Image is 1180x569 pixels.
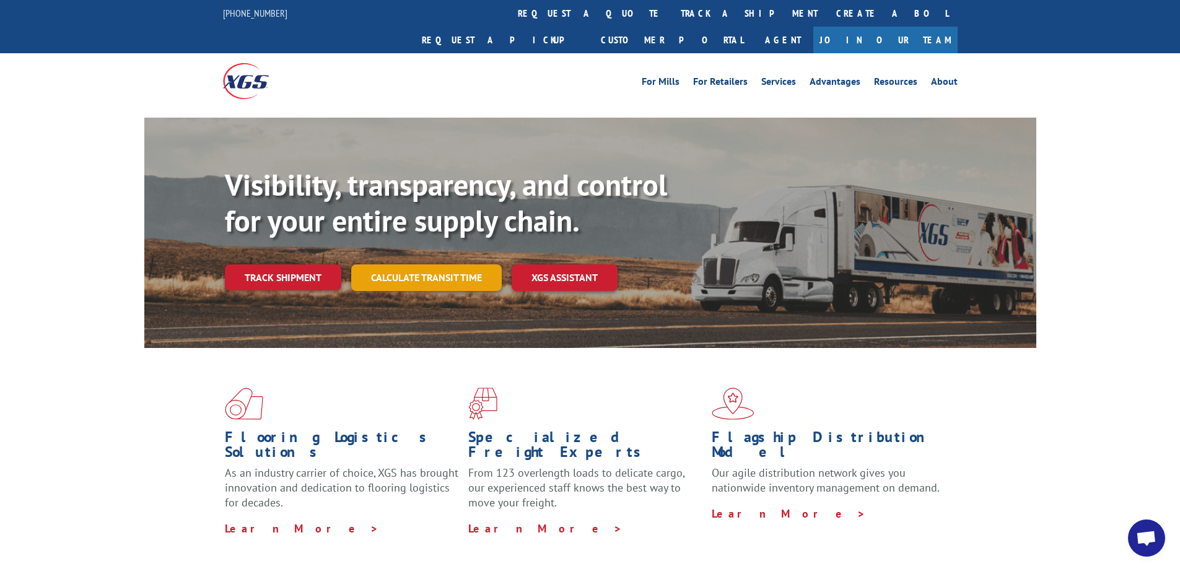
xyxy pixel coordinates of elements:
[225,388,263,420] img: xgs-icon-total-supply-chain-intelligence-red
[712,388,754,420] img: xgs-icon-flagship-distribution-model-red
[468,521,623,536] a: Learn More >
[761,77,796,90] a: Services
[512,264,618,291] a: XGS ASSISTANT
[813,27,958,53] a: Join Our Team
[223,7,287,19] a: [PHONE_NUMBER]
[468,466,702,521] p: From 123 overlength loads to delicate cargo, our experienced staff knows the best way to move you...
[468,388,497,420] img: xgs-icon-focused-on-flooring-red
[225,264,341,290] a: Track shipment
[874,77,917,90] a: Resources
[642,77,680,90] a: For Mills
[753,27,813,53] a: Agent
[712,466,940,495] span: Our agile distribution network gives you nationwide inventory management on demand.
[712,506,866,521] a: Learn More >
[693,77,748,90] a: For Retailers
[592,27,753,53] a: Customer Portal
[225,521,379,536] a: Learn More >
[810,77,860,90] a: Advantages
[351,264,502,291] a: Calculate transit time
[225,466,458,510] span: As an industry carrier of choice, XGS has brought innovation and dedication to flooring logistics...
[468,430,702,466] h1: Specialized Freight Experts
[225,165,667,240] b: Visibility, transparency, and control for your entire supply chain.
[225,430,459,466] h1: Flooring Logistics Solutions
[1128,519,1165,557] a: Open chat
[712,430,946,466] h1: Flagship Distribution Model
[413,27,592,53] a: Request a pickup
[931,77,958,90] a: About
